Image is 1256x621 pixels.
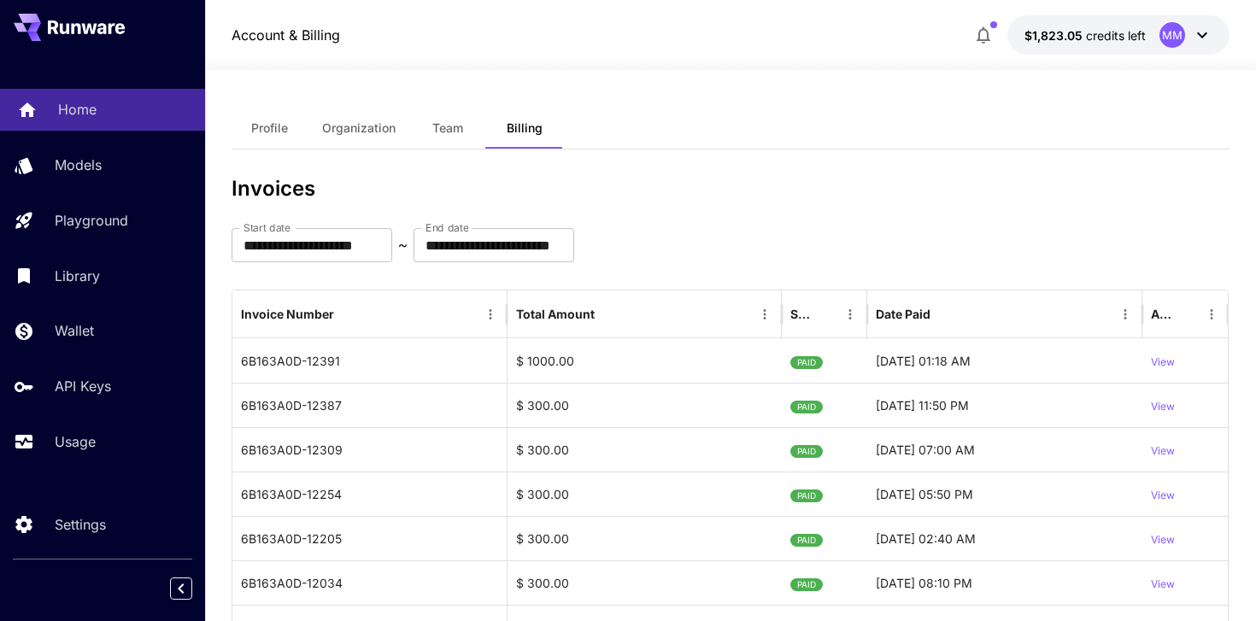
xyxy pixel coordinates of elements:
p: View [1151,443,1175,460]
label: End date [426,220,468,235]
a: Account & Billing [232,25,340,45]
button: Menu [838,302,862,326]
p: ~ [398,235,408,255]
div: 22-09-2025 11:50 PM [867,383,1142,427]
div: 21-09-2025 02:40 AM [867,516,1142,560]
button: View [1151,517,1175,560]
button: Sort [814,302,838,326]
div: $ 300.00 [508,472,783,516]
span: PAID [790,518,823,562]
button: View [1151,384,1175,427]
span: Profile [251,120,288,136]
button: Sort [336,302,360,326]
p: View [1151,577,1175,593]
div: 21-09-2025 05:50 PM [867,472,1142,516]
div: 6B163A0D-12387 [232,383,508,427]
p: Settings [55,514,106,535]
p: View [1151,532,1175,548]
div: 6B163A0D-12309 [232,427,508,472]
p: Playground [55,210,128,231]
button: View [1151,472,1175,516]
div: $ 300.00 [508,516,783,560]
div: 6B163A0D-12254 [232,472,508,516]
div: Invoice Number [241,307,334,321]
p: View [1151,354,1175,371]
button: Menu [753,302,777,326]
div: Collapse sidebar [183,573,205,604]
p: Wallet [55,320,94,341]
p: Usage [55,431,96,452]
button: Sort [1176,302,1200,326]
h3: Invoices [232,177,1230,201]
p: Models [55,155,102,175]
span: Billing [507,120,543,136]
div: $ 300.00 [508,427,783,472]
button: View [1151,428,1175,472]
button: Menu [1113,302,1137,326]
div: Action [1151,307,1174,321]
button: $1,823.05284MM [1007,15,1230,55]
div: Date Paid [876,307,930,321]
div: Status [790,307,813,321]
button: Collapse sidebar [170,577,192,600]
span: Team [432,120,463,136]
div: Total Amount [516,307,595,321]
span: credits left [1086,28,1146,43]
button: Sort [932,302,956,326]
div: $ 300.00 [508,560,783,605]
nav: breadcrumb [232,25,340,45]
div: 18-09-2025 08:10 PM [867,560,1142,605]
div: 22-09-2025 07:00 AM [867,427,1142,472]
p: View [1151,488,1175,504]
div: $ 300.00 [508,383,783,427]
span: $1,823.05 [1024,28,1086,43]
p: Library [55,266,100,286]
span: PAID [790,430,823,473]
div: 6B163A0D-12034 [232,560,508,605]
span: PAID [790,385,823,429]
label: Start date [244,220,291,235]
button: Menu [478,302,502,326]
p: Home [58,99,97,120]
div: MM [1159,22,1185,48]
div: 6B163A0D-12391 [232,338,508,383]
button: View [1151,561,1175,605]
button: Sort [596,302,620,326]
span: PAID [790,341,823,384]
div: 6B163A0D-12205 [232,516,508,560]
p: View [1151,399,1175,415]
button: Menu [1200,302,1224,326]
div: 23-09-2025 01:18 AM [867,338,1142,383]
button: View [1151,339,1175,383]
p: API Keys [55,376,111,396]
div: $ 1000.00 [508,338,783,383]
span: PAID [790,474,823,518]
div: $1,823.05284 [1024,26,1146,44]
span: Organization [322,120,396,136]
span: PAID [790,563,823,606]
